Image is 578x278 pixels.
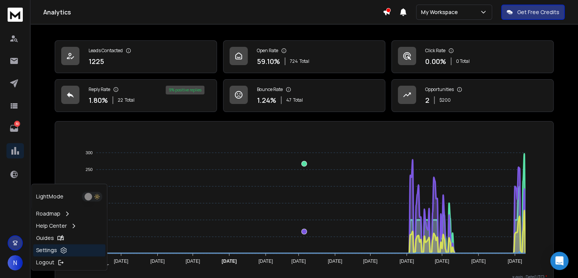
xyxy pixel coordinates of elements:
[33,232,105,244] a: Guides
[258,259,273,264] tspan: [DATE]
[125,97,135,103] span: Total
[118,97,123,103] span: 22
[33,220,105,232] a: Help Center
[391,40,554,73] a: Click Rate0.00%0 Total
[425,95,429,105] p: 2
[8,8,23,22] img: logo
[55,79,217,112] a: Reply Rate1.80%22Total9% positive replies
[517,8,559,16] p: Get Free Credits
[36,259,54,266] p: Logout
[286,97,291,103] span: 47
[150,259,165,264] tspan: [DATE]
[421,8,461,16] p: My Workspace
[223,79,385,112] a: Bounce Rate1.24%47Total
[86,167,92,172] tspan: 250
[89,86,110,93] p: Reply Rate
[33,244,105,256] a: Settings
[89,95,108,105] p: 1.80 %
[257,56,280,67] p: 59.10 %
[166,86,204,94] div: 9 % positive replies
[186,259,200,264] tspan: [DATE]
[89,56,104,67] p: 1225
[6,121,22,136] a: 30
[501,5,565,20] button: Get Free Credits
[36,222,67,230] p: Help Center
[55,40,217,73] a: Leads Contacted1225
[8,255,23,270] button: N
[400,259,414,264] tspan: [DATE]
[33,208,105,220] a: Roadmap
[328,259,342,264] tspan: [DATE]
[456,58,470,64] p: 0 Total
[299,58,309,64] span: Total
[36,246,57,254] p: Settings
[508,259,522,264] tspan: [DATE]
[222,259,237,264] tspan: [DATE]
[425,48,445,54] p: Click Rate
[89,48,123,54] p: Leads Contacted
[36,234,54,242] p: Guides
[425,86,454,93] p: Opportunities
[257,95,276,105] p: 1.24 %
[114,259,128,264] tspan: [DATE]
[391,79,554,112] a: Opportunities2$200
[43,8,383,17] h1: Analytics
[293,97,303,103] span: Total
[290,58,298,64] span: 724
[36,193,63,200] p: Light Mode
[86,150,92,155] tspan: 300
[36,210,60,217] p: Roadmap
[223,40,385,73] a: Open Rate59.10%724Total
[435,259,449,264] tspan: [DATE]
[550,252,568,270] div: Open Intercom Messenger
[425,56,446,67] p: 0.00 %
[363,259,378,264] tspan: [DATE]
[257,48,278,54] p: Open Rate
[439,97,451,103] p: $ 200
[257,86,283,93] p: Bounce Rate
[471,259,486,264] tspan: [DATE]
[14,121,20,127] p: 30
[291,259,306,264] tspan: [DATE]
